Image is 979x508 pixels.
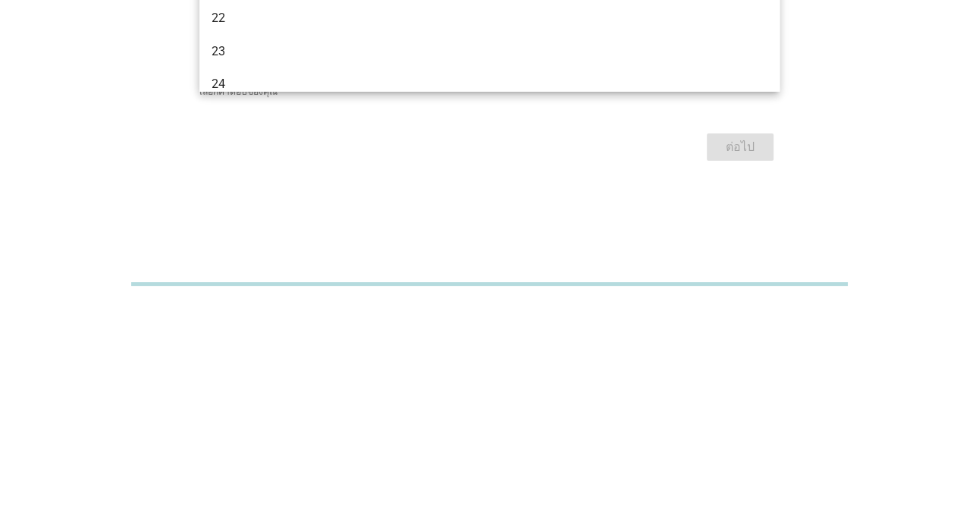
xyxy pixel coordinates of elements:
[212,281,721,299] div: 24
[212,182,721,200] div: 21
[212,248,721,266] div: 23
[212,83,721,101] div: 18
[212,215,721,233] div: 22
[212,115,721,133] div: 19
[212,149,721,167] div: 20
[199,290,780,304] div: เลือกคำตอบของคุณ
